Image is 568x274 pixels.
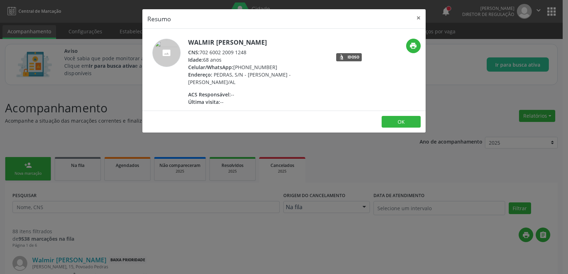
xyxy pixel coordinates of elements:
span: ACS Responsável: [188,91,231,98]
span: Idade: [188,56,203,63]
div: [PHONE_NUMBER] [188,63,326,71]
div: Idoso [348,55,359,59]
span: Celular/WhatsApp: [188,64,233,71]
span: CNS: [188,49,200,56]
button: Close [411,9,426,27]
div: 702 6002 2009 1248 [188,49,326,56]
button: OK [382,116,421,128]
span: PEDRAS, S/N - [PERSON_NAME] - [PERSON_NAME]/AL [188,71,291,85]
i: print [409,42,417,50]
div: -- [188,98,326,106]
h5: Resumo [147,14,171,23]
h5: Walmir [PERSON_NAME] [188,39,326,46]
button: print [406,39,421,53]
span: Última visita: [188,99,220,105]
div: -- [188,91,326,98]
span: Endereço: [188,71,212,78]
img: accompaniment [152,39,181,67]
div: 68 anos [188,56,326,63]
